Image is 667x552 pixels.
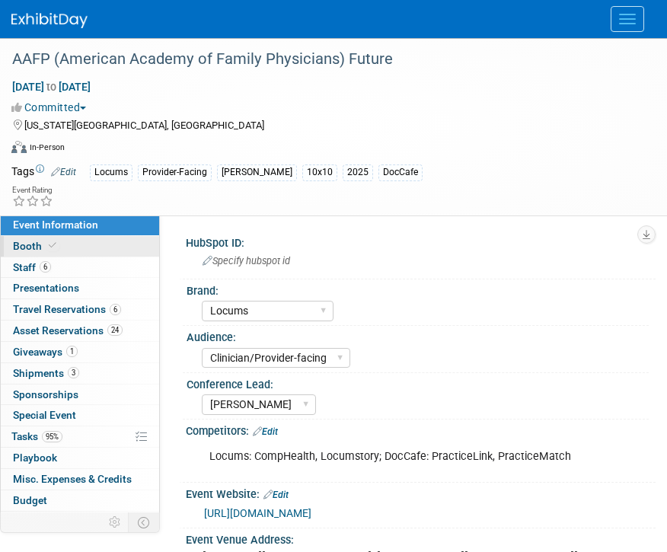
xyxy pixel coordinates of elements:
a: Presentations [1,278,159,298]
img: Format-Inperson.png [11,141,27,153]
div: Brand: [187,279,649,298]
div: AAFP (American Academy of Family Physicians) Future [7,46,637,73]
span: Travel Reservations [13,303,121,315]
td: Toggle Event Tabs [129,512,160,532]
a: Asset Reservations24 [1,321,159,341]
a: Event Information [1,215,159,235]
span: Staff [13,261,51,273]
div: Event Website: [186,483,656,503]
a: Budget [1,490,159,511]
span: Event Information [13,219,98,231]
td: Personalize Event Tab Strip [102,512,129,532]
a: Edit [253,426,278,437]
div: HubSpot ID: [186,231,656,250]
div: Audience: [187,326,649,345]
span: Misc. Expenses & Credits [13,473,132,485]
div: 2025 [343,164,373,180]
a: Tasks95% [1,426,159,447]
div: Event Rating [12,187,53,194]
div: In-Person [29,142,65,153]
i: Booth reservation complete [49,241,56,250]
span: 1 [66,346,78,357]
a: Misc. Expenses & Credits [1,469,159,490]
a: Staff6 [1,257,159,278]
a: Booth [1,236,159,257]
span: 6 [110,304,121,315]
div: 10x10 [302,164,337,180]
button: Committed [11,100,92,115]
span: Specify hubspot id [203,255,290,266]
a: Playbook [1,448,159,468]
img: ExhibitDay [11,13,88,28]
span: 3 [68,367,79,378]
span: Tasks [11,430,62,442]
span: Special Event [13,409,76,421]
span: [DATE] [DATE] [11,80,91,94]
td: Tags [11,164,76,181]
div: DocCafe [378,164,423,180]
span: to [44,81,59,93]
a: Shipments3 [1,363,159,384]
a: Special Event [1,405,159,426]
a: [URL][DOMAIN_NAME] [204,507,311,519]
span: Presentations [13,282,79,294]
a: Sponsorships [1,384,159,405]
span: Giveaways [13,346,78,358]
a: Edit [263,490,289,500]
span: 6 [40,261,51,273]
div: Event Format [11,139,648,161]
div: Conference Lead: [187,373,649,392]
span: 24 [107,324,123,336]
div: Event Venue Address: [186,528,656,547]
span: Playbook [13,451,57,464]
div: [PERSON_NAME] [217,164,297,180]
span: Budget [13,494,47,506]
span: Shipments [13,367,79,379]
div: Locums [90,164,132,180]
span: Asset Reservations [13,324,123,337]
span: Sponsorships [13,388,78,400]
div: Competitors: [186,420,656,439]
a: Giveaways1 [1,342,159,362]
span: Booth [13,240,59,252]
a: Edit [51,167,76,177]
div: Provider-Facing [138,164,212,180]
span: 95% [42,431,62,442]
a: Travel Reservations6 [1,299,159,320]
button: Menu [611,6,644,32]
div: Locums: CompHealth, Locumstory; DocCafe: PracticeLink, PracticeMatch [199,442,627,472]
span: [US_STATE][GEOGRAPHIC_DATA], [GEOGRAPHIC_DATA] [24,120,264,131]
